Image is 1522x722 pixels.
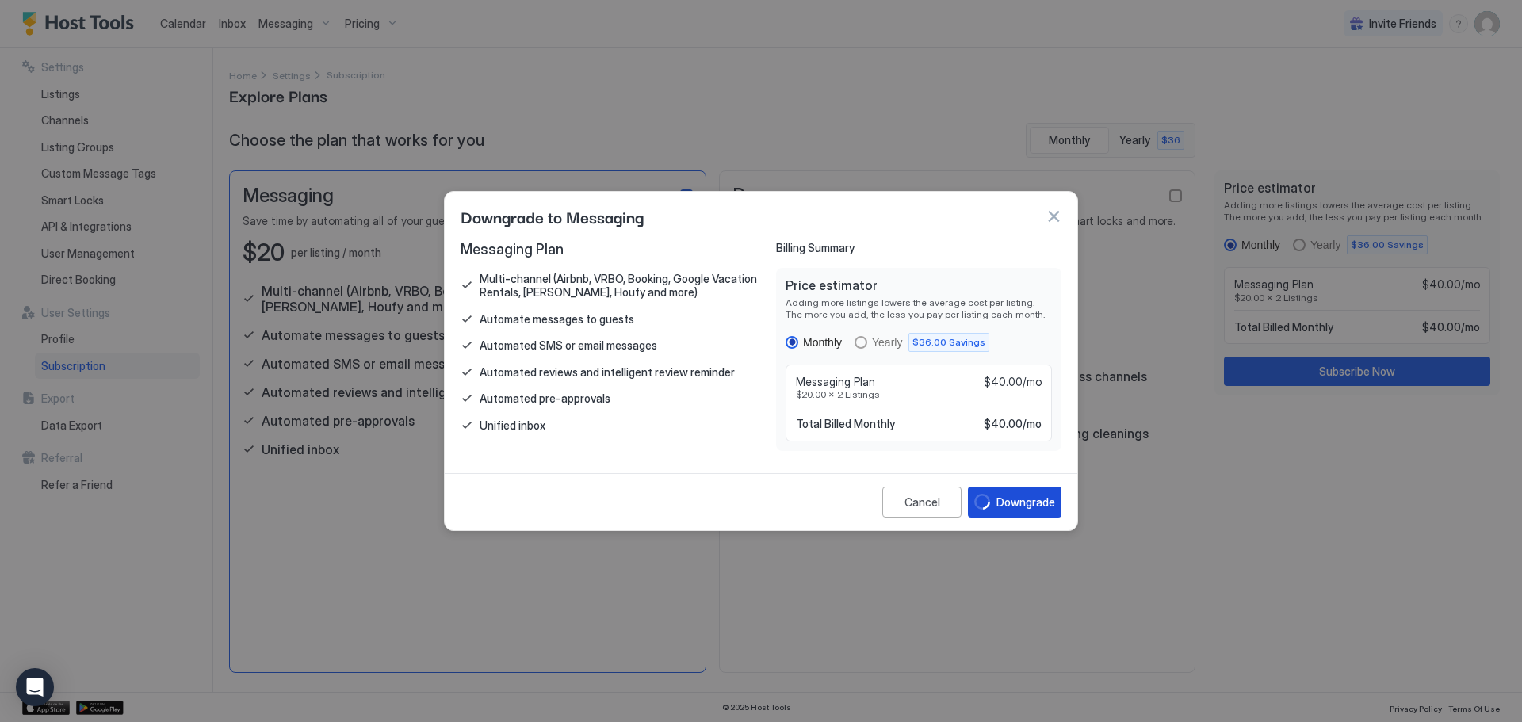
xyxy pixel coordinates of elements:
div: Yearly [872,336,902,349]
div: Downgrade [996,494,1055,510]
span: Adding more listings lowers the average cost per listing. The more you add, the less you pay per ... [786,296,1052,320]
div: Open Intercom Messenger [16,668,54,706]
span: Automated reviews and intelligent review reminder [480,365,735,380]
span: Price estimator [786,277,1052,293]
span: Messaging Plan [461,241,760,259]
button: Downgrade [968,487,1061,518]
span: Downgrade to Messaging [461,204,644,228]
span: $36.00 Savings [912,335,985,350]
span: Billing Summary [776,241,1061,255]
span: Unified inbox [480,418,545,433]
span: Messaging Plan [796,375,875,389]
button: Cancel [882,487,962,518]
span: $20.00 x 2 Listings [796,388,1042,400]
div: yearly [855,333,989,352]
div: RadioGroup [786,333,1052,352]
span: Multi-channel (Airbnb, VRBO, Booking, Google Vacation Rentals, [PERSON_NAME], Houfy and more) [480,272,760,300]
div: Monthly [803,336,842,349]
span: Total Billed Monthly [796,417,895,431]
span: Automated pre-approvals [480,392,610,406]
div: monthly [786,336,842,349]
span: Automated SMS or email messages [480,338,657,353]
span: Automate messages to guests [480,312,634,327]
div: Cancel [904,494,940,510]
span: $40.00 / mo [984,417,1042,431]
div: loading [974,494,990,510]
span: $40.00/mo [984,375,1042,389]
